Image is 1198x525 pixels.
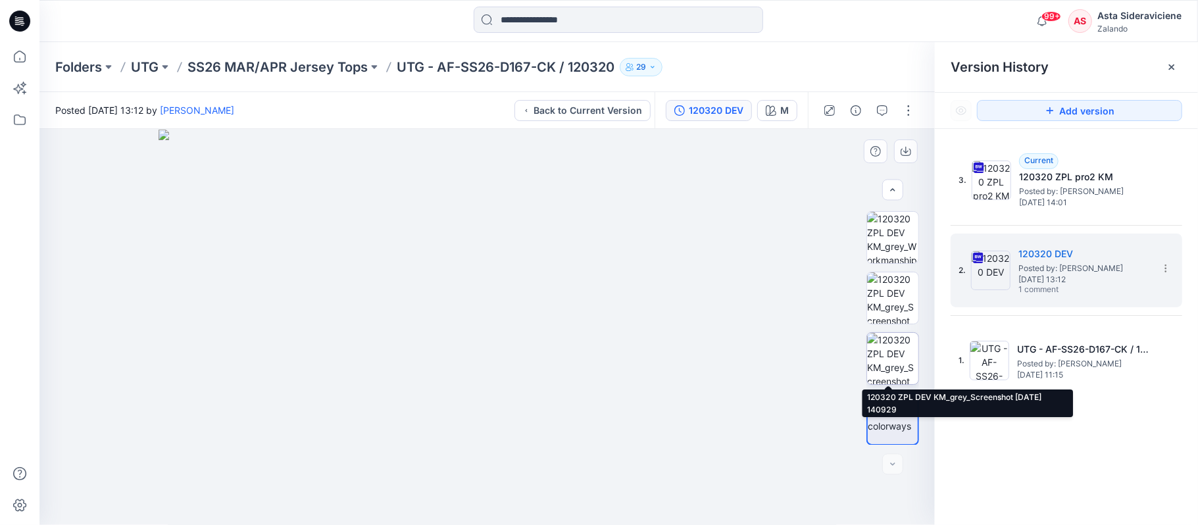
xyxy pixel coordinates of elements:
img: eyJhbGciOiJIUzI1NiIsImtpZCI6IjAiLCJzbHQiOiJzZXMiLCJ0eXAiOiJKV1QifQ.eyJkYXRhIjp7InR5cGUiOiJzdG9yYW... [159,130,816,525]
button: 29 [620,58,662,76]
span: 1 comment [1018,285,1111,295]
h5: UTG - AF-SS26-D167-CK / 120320 [1017,341,1149,357]
img: All colorways [868,405,918,433]
span: 3. [959,174,966,186]
div: Zalando [1097,24,1182,34]
button: 120320 DEV [666,100,752,121]
button: Show Hidden Versions [951,100,972,121]
div: M [780,103,789,118]
div: Asta Sideraviciene [1097,8,1182,24]
span: Version History [951,59,1049,75]
img: 120320 DEV [971,251,1011,290]
span: [DATE] 14:01 [1019,198,1151,207]
button: Back to Current Version [514,100,651,121]
div: AS [1068,9,1092,33]
a: SS26 MAR/APR Jersey Tops [187,58,368,76]
span: 2. [959,264,966,276]
span: 1. [959,355,964,366]
span: Posted by: Kristina Mekseniene [1019,185,1151,198]
p: 29 [636,60,646,74]
img: 120320 ZPL pro2 KM [972,161,1011,200]
span: [DATE] 11:15 [1017,370,1149,380]
h5: 120320 DEV [1018,246,1150,262]
span: [DATE] 13:12 [1018,275,1150,284]
span: Posted by: Lise Stougaard [1017,357,1149,370]
span: 99+ [1041,11,1061,22]
button: M [757,100,797,121]
img: 120320 ZPL DEV KM_grey_Screenshot 2025-07-15 140755 [867,272,918,324]
span: Posted by: Lise Stougaard [1018,262,1150,275]
button: Add version [977,100,1182,121]
a: Folders [55,58,102,76]
a: UTG [131,58,159,76]
a: [PERSON_NAME] [160,105,234,116]
button: Details [845,100,866,121]
span: Posted [DATE] 13:12 by [55,103,234,117]
img: 120320 ZPL DEV KM_grey_Screenshot 2025-07-15 140929 [867,333,918,384]
h5: 120320 ZPL pro2 KM [1019,169,1151,185]
p: UTG - AF-SS26-D167-CK / 120320 [397,58,614,76]
img: 120320 ZPL DEV KM_grey_Workmanship illustrations - 120320 [867,212,918,263]
button: Close [1166,62,1177,72]
div: 120320 DEV [689,103,743,118]
img: UTG - AF-SS26-D167-CK / 120320 [970,341,1009,380]
span: Current [1024,155,1053,165]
